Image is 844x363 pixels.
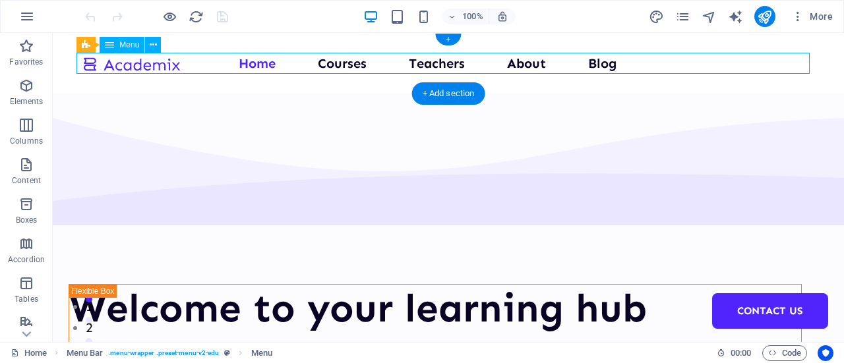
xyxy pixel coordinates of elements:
[675,9,691,24] button: pages
[67,345,104,361] span: Click to select. Double-click to edit
[9,57,43,67] p: Favorites
[818,345,833,361] button: Usercentrics
[108,345,219,361] span: . menu-wrapper .preset-menu-v2-edu
[757,9,772,24] i: Publish
[717,345,752,361] h6: Session time
[442,9,489,24] button: 100%
[11,345,47,361] a: Click to cancel selection. Double-click to open Pages
[762,345,807,361] button: Code
[702,9,717,24] button: navigator
[649,9,665,24] button: design
[462,9,483,24] h6: 100%
[188,9,204,24] button: reload
[251,345,272,361] span: Click to select. Double-click to edit
[10,136,43,146] p: Columns
[10,96,44,107] p: Elements
[12,175,41,186] p: Content
[412,82,485,105] div: + Add section
[702,9,717,24] i: Navigator
[16,215,38,225] p: Boxes
[768,345,801,361] span: Code
[15,294,38,304] p: Tables
[754,6,775,27] button: publish
[791,10,833,23] span: More
[67,345,272,361] nav: breadcrumb
[675,9,690,24] i: Pages (Ctrl+Alt+S)
[786,6,838,27] button: More
[728,9,744,24] button: text_generator
[740,348,742,358] span: :
[497,11,508,22] i: On resize automatically adjust zoom level to fit chosen device.
[435,34,461,45] div: +
[8,254,45,265] p: Accordion
[731,345,751,361] span: 00 00
[162,9,177,24] button: Click here to leave preview mode and continue editing
[728,9,743,24] i: AI Writer
[224,349,230,356] i: This element is a customizable preset
[649,9,664,24] i: Design (Ctrl+Alt+Y)
[119,41,139,49] span: Menu
[189,9,204,24] i: Reload page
